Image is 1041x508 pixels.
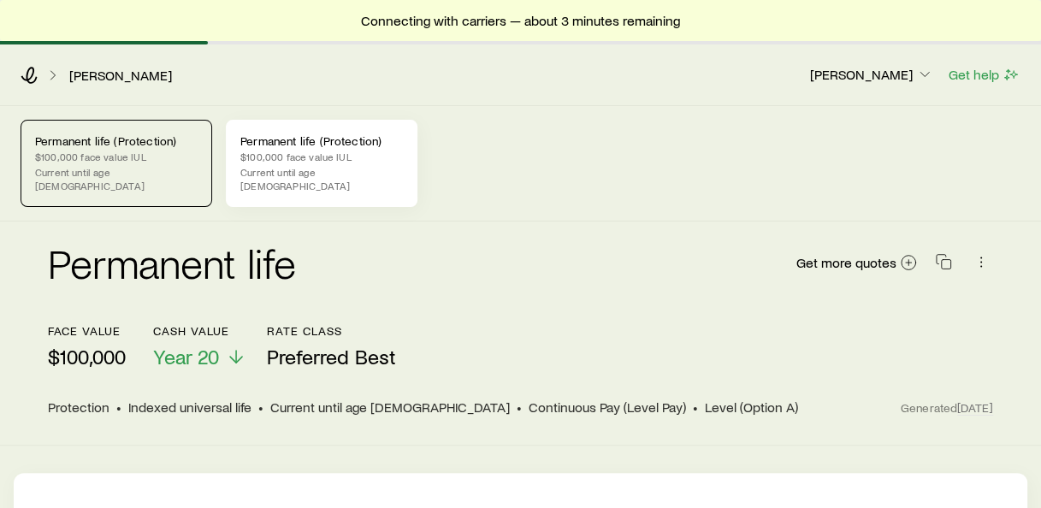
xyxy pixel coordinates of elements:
[796,256,896,269] span: Get more quotes
[116,399,121,416] span: •
[48,345,126,369] p: $100,000
[901,400,993,416] span: Generated
[267,324,396,338] p: Rate Class
[35,165,198,192] p: Current until age [DEMOGRAPHIC_DATA]
[267,345,396,369] span: Preferred Best
[796,253,918,273] a: Get more quotes
[529,399,686,416] span: Continuous Pay (Level Pay)
[48,242,296,283] h2: Permanent life
[21,120,212,207] a: Permanent life (Protection)$100,000 face value IULCurrent until age [DEMOGRAPHIC_DATA]
[705,399,798,416] span: Level (Option A)
[267,324,396,369] button: Rate ClassPreferred Best
[258,399,263,416] span: •
[226,120,417,207] a: Permanent life (Protection)$100,000 face value IULCurrent until age [DEMOGRAPHIC_DATA]
[957,400,993,416] span: [DATE]
[810,66,933,83] p: [PERSON_NAME]
[361,12,680,29] span: Connecting with carriers — about 3 minutes remaining
[153,324,246,369] button: Cash ValueYear 20
[35,134,198,148] p: Permanent life (Protection)
[240,150,403,163] p: $100,000 face value IUL
[948,65,1020,85] button: Get help
[693,399,698,416] span: •
[68,68,173,84] a: [PERSON_NAME]
[517,399,522,416] span: •
[240,165,403,192] p: Current until age [DEMOGRAPHIC_DATA]
[128,399,251,416] span: Indexed universal life
[153,324,246,338] p: Cash Value
[153,345,219,369] span: Year 20
[270,399,510,416] span: Current until age [DEMOGRAPHIC_DATA]
[809,65,934,86] button: [PERSON_NAME]
[35,150,198,163] p: $100,000 face value IUL
[48,324,126,338] p: face value
[48,399,109,416] span: Protection
[240,134,403,148] p: Permanent life (Protection)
